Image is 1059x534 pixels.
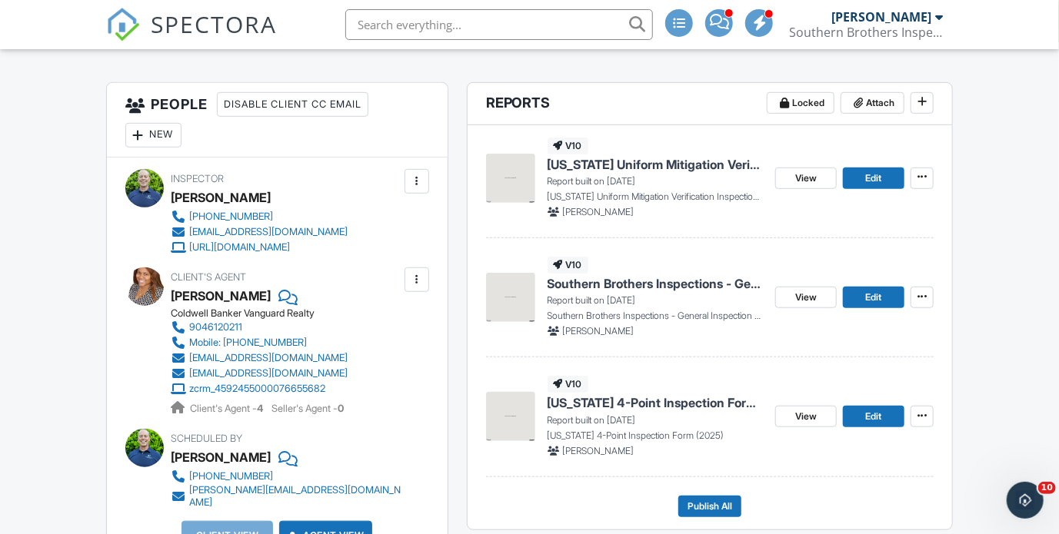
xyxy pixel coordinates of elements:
[189,367,348,380] div: [EMAIL_ADDRESS][DOMAIN_NAME]
[171,186,271,209] div: [PERSON_NAME]
[1038,482,1056,494] span: 10
[345,9,653,40] input: Search everything...
[107,83,448,158] h3: People
[1007,482,1044,519] iframe: Intercom live chat
[171,307,360,320] div: Coldwell Banker Vanguard Realty
[789,25,943,40] div: Southern Brothers Inspections
[271,403,344,414] span: Seller's Agent -
[189,470,273,483] div: [PHONE_NUMBER]
[189,352,348,364] div: [EMAIL_ADDRESS][DOMAIN_NAME]
[171,381,348,396] a: zcrm_4592455000076655682
[189,211,273,223] div: [PHONE_NUMBER]
[106,21,277,53] a: SPECTORA
[831,9,931,25] div: [PERSON_NAME]
[171,209,348,224] a: [PHONE_NUMBER]
[171,446,271,469] div: [PERSON_NAME]
[189,484,401,509] div: [PERSON_NAME][EMAIL_ADDRESS][DOMAIN_NAME]
[171,366,348,381] a: [EMAIL_ADDRESS][DOMAIN_NAME]
[338,403,344,414] strong: 0
[257,403,263,414] strong: 4
[189,226,348,238] div: [EMAIL_ADDRESS][DOMAIN_NAME]
[171,271,246,283] span: Client's Agent
[171,469,401,484] a: [PHONE_NUMBER]
[189,337,307,349] div: Mobile: [PHONE_NUMBER]
[151,8,277,40] span: SPECTORA
[171,350,348,366] a: [EMAIL_ADDRESS][DOMAIN_NAME]
[171,320,348,335] a: 9046120211
[189,241,290,254] div: [URL][DOMAIN_NAME]
[189,383,325,395] div: zcrm_4592455000076655682
[189,321,242,333] div: 9046120211
[171,335,348,350] a: Mobile: [PHONE_NUMBER]
[171,240,348,255] a: [URL][DOMAIN_NAME]
[190,403,265,414] span: Client's Agent -
[171,484,401,509] a: [PERSON_NAME][EMAIL_ADDRESS][DOMAIN_NAME]
[217,92,368,117] div: Disable Client CC Email
[171,224,348,240] a: [EMAIL_ADDRESS][DOMAIN_NAME]
[171,433,242,444] span: Scheduled By
[171,173,224,184] span: Inspector
[106,8,140,41] img: The Best Home Inspection Software - Spectora
[125,123,181,148] div: New
[171,284,271,307] a: [PERSON_NAME]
